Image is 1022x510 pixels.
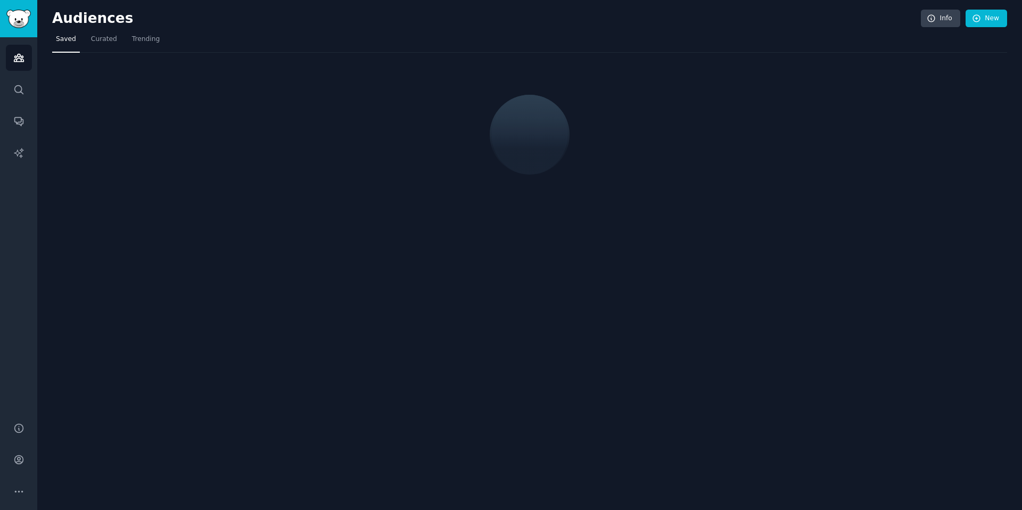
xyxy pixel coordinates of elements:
[6,10,31,28] img: GummySearch logo
[921,10,960,28] a: Info
[966,10,1007,28] a: New
[87,31,121,53] a: Curated
[132,35,160,44] span: Trending
[128,31,163,53] a: Trending
[91,35,117,44] span: Curated
[52,10,921,27] h2: Audiences
[52,31,80,53] a: Saved
[56,35,76,44] span: Saved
